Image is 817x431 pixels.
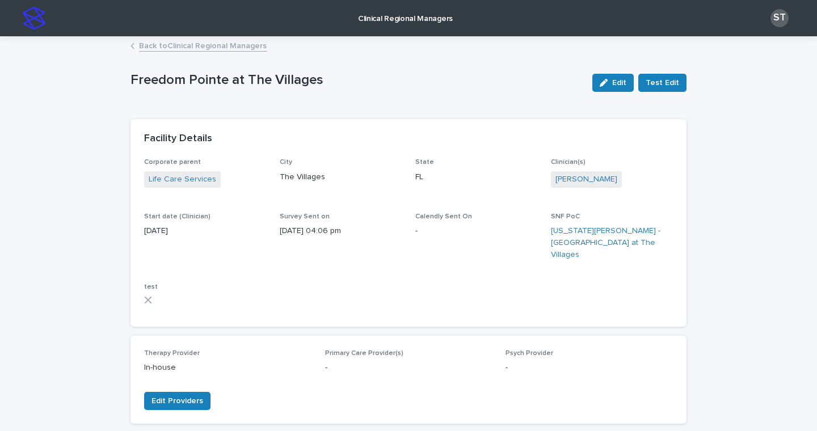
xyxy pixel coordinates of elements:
[144,350,200,357] span: Therapy Provider
[144,392,210,410] button: Edit Providers
[151,395,203,407] span: Edit Providers
[149,174,216,185] a: Life Care Services
[551,159,586,166] span: Clinician(s)
[325,362,492,374] p: -
[551,225,673,260] a: [US_STATE][PERSON_NAME] - [GEOGRAPHIC_DATA] at The Villages
[144,284,158,290] span: test
[506,362,673,374] p: -
[506,350,553,357] span: Psych Provider
[770,9,789,27] div: ST
[280,225,402,237] p: [DATE] 04:06 pm
[130,72,583,88] p: Freedom Pointe at The Villages
[144,133,212,145] h2: Facility Details
[23,7,45,29] img: stacker-logo-s-only.png
[415,171,537,183] p: FL
[144,159,201,166] span: Corporate parent
[280,213,330,220] span: Survey Sent on
[144,362,311,374] p: In-house
[638,74,687,92] button: Test Edit
[280,159,292,166] span: City
[415,159,434,166] span: State
[592,74,634,92] button: Edit
[325,350,403,357] span: Primary Care Provider(s)
[144,213,210,220] span: Start date (Clinician)
[551,213,580,220] span: SNF PoC
[555,174,617,185] a: [PERSON_NAME]
[144,225,266,237] p: [DATE]
[415,225,537,237] p: -
[646,77,679,88] span: Test Edit
[139,39,267,52] a: Back toClinical Regional Managers
[415,213,472,220] span: Calendly Sent On
[612,79,626,87] span: Edit
[280,171,402,183] p: The Villages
